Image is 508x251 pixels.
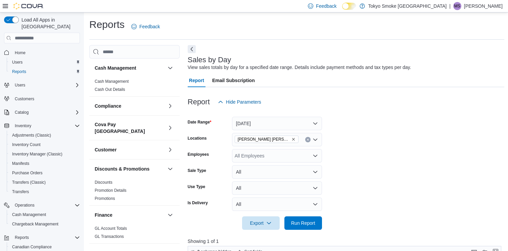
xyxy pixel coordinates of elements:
[15,82,25,88] span: Users
[188,168,206,173] label: Sale Type
[9,159,32,168] a: Manifests
[95,146,165,153] button: Customer
[12,108,80,116] span: Catalog
[188,136,207,141] label: Locations
[12,81,28,89] button: Users
[95,103,121,109] h3: Compliance
[95,146,117,153] h3: Customer
[7,159,83,168] button: Manifests
[188,152,209,157] label: Employees
[95,234,124,239] span: GL Transactions
[1,121,83,131] button: Inventory
[129,20,163,33] a: Feedback
[166,211,174,219] button: Finance
[166,64,174,72] button: Cash Management
[9,58,80,66] span: Users
[89,18,125,31] h1: Reports
[232,198,322,211] button: All
[95,196,115,201] span: Promotions
[453,2,461,10] div: Melissa Simon
[12,234,80,242] span: Reports
[7,168,83,178] button: Purchase Orders
[1,201,83,210] button: Operations
[95,65,136,71] h3: Cash Management
[9,220,80,228] span: Chargeback Management
[9,169,45,177] a: Purchase Orders
[188,56,231,64] h3: Sales by Day
[284,216,322,230] button: Run Report
[12,161,29,166] span: Manifests
[7,58,83,67] button: Users
[9,243,54,251] a: Canadian Compliance
[246,216,276,230] span: Export
[89,178,180,205] div: Discounts & Promotions
[9,150,65,158] a: Inventory Manager (Classic)
[12,212,46,217] span: Cash Management
[9,131,54,139] a: Adjustments (Classic)
[9,243,80,251] span: Canadian Compliance
[316,3,336,9] span: Feedback
[15,235,29,240] span: Reports
[7,149,83,159] button: Inventory Manager (Classic)
[454,2,460,10] span: MS
[89,224,180,243] div: Finance
[188,45,196,53] button: Next
[95,121,165,135] button: Cova Pay [GEOGRAPHIC_DATA]
[464,2,503,10] p: [PERSON_NAME]
[139,23,160,30] span: Feedback
[19,16,80,30] span: Load All Apps in [GEOGRAPHIC_DATA]
[7,140,83,149] button: Inventory Count
[95,79,129,84] a: Cash Management
[215,95,264,109] button: Hide Parameters
[9,131,80,139] span: Adjustments (Classic)
[95,65,165,71] button: Cash Management
[95,87,125,92] a: Cash Out Details
[188,98,210,106] h3: Report
[12,49,28,57] a: Home
[12,201,37,209] button: Operations
[15,50,26,56] span: Home
[188,238,505,245] p: Showing 1 of 1
[95,234,124,239] a: GL Transactions
[95,166,165,172] button: Discounts & Promotions
[1,233,83,242] button: Reports
[95,166,149,172] h3: Discounts & Promotions
[9,141,43,149] a: Inventory Count
[9,178,48,186] a: Transfers (Classic)
[13,3,44,9] img: Cova
[188,184,205,189] label: Use Type
[12,170,43,176] span: Purchase Orders
[15,110,29,115] span: Catalog
[232,181,322,195] button: All
[12,69,26,74] span: Reports
[166,165,174,173] button: Discounts & Promotions
[7,219,83,229] button: Chargeback Management
[235,136,298,143] span: Melville Prince William
[12,133,51,138] span: Adjustments (Classic)
[212,74,255,87] span: Email Subscription
[12,122,34,130] button: Inventory
[166,124,174,132] button: Cova Pay [GEOGRAPHIC_DATA]
[368,2,447,10] p: Tokyo Smoke [GEOGRAPHIC_DATA]
[1,108,83,117] button: Catalog
[232,165,322,179] button: All
[1,80,83,90] button: Users
[242,216,280,230] button: Export
[95,103,165,109] button: Compliance
[9,150,80,158] span: Inventory Manager (Classic)
[12,48,80,57] span: Home
[7,187,83,196] button: Transfers
[291,137,295,141] button: Remove Melville Prince William from selection in this group
[9,58,25,66] a: Users
[12,234,32,242] button: Reports
[12,201,80,209] span: Operations
[15,96,34,102] span: Customers
[12,142,41,147] span: Inventory Count
[89,77,180,96] div: Cash Management
[95,226,127,231] span: GL Account Totals
[95,212,112,218] h3: Finance
[15,123,31,129] span: Inventory
[449,2,451,10] p: |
